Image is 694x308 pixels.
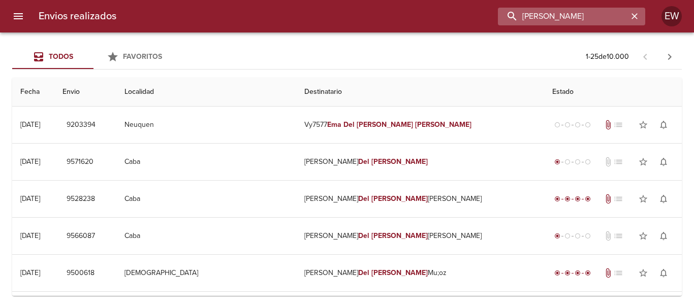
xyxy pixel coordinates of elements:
span: No tiene pedido asociado [613,194,623,204]
span: notifications_none [658,194,669,204]
em: Del [358,194,369,203]
span: star_border [638,194,648,204]
td: Caba [116,144,296,180]
button: Agregar a favoritos [633,263,653,283]
input: buscar [498,8,628,25]
span: radio_button_checked [575,196,581,202]
span: 9566087 [67,230,95,243]
div: [DATE] [20,231,40,240]
em: [PERSON_NAME] [357,120,413,129]
button: 9571620 [62,153,98,172]
button: 9500618 [62,264,99,283]
span: radio_button_unchecked [575,233,581,239]
span: 9203394 [67,119,96,131]
div: Generado [552,157,593,167]
span: No tiene documentos adjuntos [603,231,613,241]
td: Neuquen [116,107,296,143]
span: No tiene pedido asociado [613,157,623,167]
span: notifications_none [658,231,669,241]
span: radio_button_checked [575,270,581,276]
span: radio_button_unchecked [575,159,581,165]
div: [DATE] [20,120,40,129]
button: Activar notificaciones [653,189,674,209]
span: notifications_none [658,120,669,130]
p: 1 - 25 de 10.000 [586,52,629,62]
em: [PERSON_NAME] [371,157,428,166]
span: star_border [638,157,648,167]
span: Pagina siguiente [657,45,682,69]
th: Destinatario [296,78,544,107]
em: Del [358,157,369,166]
div: Tabs Envios [12,45,175,69]
span: radio_button_unchecked [554,122,560,128]
div: [DATE] [20,194,40,203]
span: radio_button_unchecked [585,233,591,239]
span: radio_button_checked [585,196,591,202]
div: [DATE] [20,157,40,166]
span: No tiene pedido asociado [613,231,623,241]
span: radio_button_unchecked [585,122,591,128]
span: 9500618 [67,267,94,280]
button: Agregar a favoritos [633,115,653,135]
button: Agregar a favoritos [633,152,653,172]
span: notifications_none [658,157,669,167]
button: Activar notificaciones [653,263,674,283]
em: Ema [327,120,341,129]
th: Localidad [116,78,296,107]
button: menu [6,4,30,28]
em: [PERSON_NAME] [371,231,428,240]
span: radio_button_checked [554,159,560,165]
span: radio_button_checked [564,270,571,276]
td: [PERSON_NAME] [PERSON_NAME] [296,218,544,254]
th: Estado [544,78,682,107]
em: [PERSON_NAME] [371,268,428,277]
em: [PERSON_NAME] [371,194,428,203]
span: radio_button_checked [554,233,560,239]
span: No tiene documentos adjuntos [603,157,613,167]
span: radio_button_checked [585,270,591,276]
td: Vy7577 [296,107,544,143]
span: 9528238 [67,193,95,206]
button: 9203394 [62,116,100,134]
span: Todos [49,52,73,61]
button: 9528238 [62,190,99,209]
div: Entregado [552,268,593,278]
td: [DEMOGRAPHIC_DATA] [116,255,296,291]
span: No tiene pedido asociado [613,268,623,278]
h6: Envios realizados [39,8,116,24]
span: radio_button_checked [564,196,571,202]
span: radio_button_unchecked [575,122,581,128]
th: Envio [54,78,116,107]
button: Activar notificaciones [653,115,674,135]
span: Tiene documentos adjuntos [603,268,613,278]
span: radio_button_unchecked [585,159,591,165]
button: Agregar a favoritos [633,189,653,209]
span: star_border [638,268,648,278]
td: [PERSON_NAME] [296,144,544,180]
span: Tiene documentos adjuntos [603,120,613,130]
em: Del [358,231,369,240]
span: radio_button_checked [554,270,560,276]
span: radio_button_unchecked [564,159,571,165]
button: Activar notificaciones [653,152,674,172]
button: Activar notificaciones [653,226,674,246]
em: Del [343,120,355,129]
span: star_border [638,231,648,241]
div: Abrir información de usuario [661,6,682,26]
span: radio_button_unchecked [564,122,571,128]
em: [PERSON_NAME] [415,120,471,129]
div: EW [661,6,682,26]
span: radio_button_checked [554,196,560,202]
span: notifications_none [658,268,669,278]
span: No tiene pedido asociado [613,120,623,130]
span: radio_button_unchecked [564,233,571,239]
td: [PERSON_NAME] [PERSON_NAME] [296,181,544,217]
div: Entregado [552,194,593,204]
th: Fecha [12,78,54,107]
span: Pagina anterior [633,51,657,61]
span: 9571620 [67,156,93,168]
em: Del [358,268,369,277]
button: Agregar a favoritos [633,226,653,246]
div: Generado [552,231,593,241]
span: Favoritos [123,52,162,61]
